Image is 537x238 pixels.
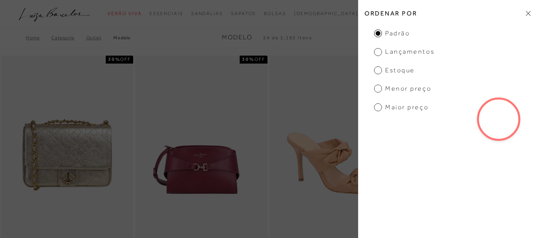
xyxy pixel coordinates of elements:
span: 24 de 3.192 itens [263,35,312,41]
span: Lançamentos [374,47,434,56]
span: OFF [120,56,131,62]
span: Sapatos [231,11,256,16]
a: Outlet [86,35,114,41]
a: categoryNavScreenReaderText [107,6,142,21]
span: Maior preço [374,103,428,112]
a: noSubCategoriesText [294,6,358,21]
span: Sandálias [191,11,223,16]
h2: Ordenar por [358,4,537,23]
span: Padrão [374,29,410,38]
a: categoryNavScreenReaderText [264,6,286,21]
span: OFF [254,56,265,62]
span: [DEMOGRAPHIC_DATA] [294,11,358,16]
a: categoryNavScreenReaderText [231,6,256,21]
a: Modelo [113,35,131,41]
a: categoryNavScreenReaderText [149,6,183,21]
a: Categoria [51,35,86,41]
span: Menor preço [374,84,431,93]
strong: 30% [242,56,254,62]
a: Home [26,35,51,41]
span: Essenciais [149,11,183,16]
span: Verão Viva [107,11,142,16]
strong: 30% [108,56,120,62]
span: Modelo [222,34,252,41]
span: Bolsas [264,11,286,16]
span: Estoque [374,66,415,75]
a: categoryNavScreenReaderText [191,6,223,21]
